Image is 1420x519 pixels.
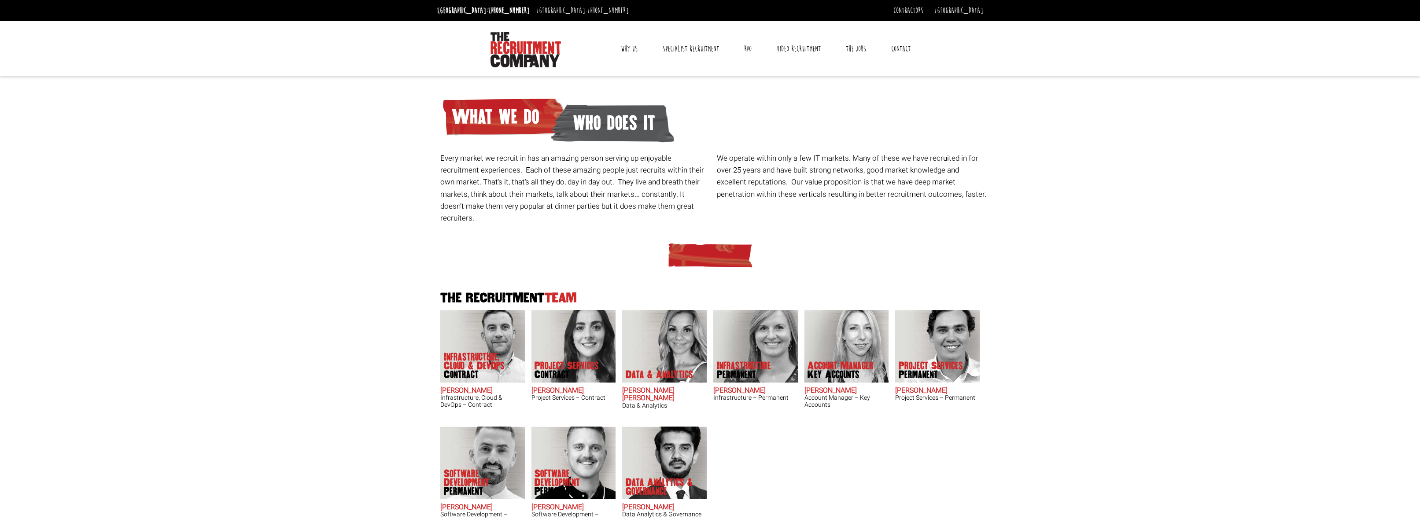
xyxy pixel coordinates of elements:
[895,387,980,395] h2: [PERSON_NAME]
[531,310,616,383] img: Claire Sheerin does Project Services Contract
[491,32,561,67] img: The Recruitment Company
[535,361,599,379] p: Project Services
[893,6,923,15] a: Contractors
[440,387,525,395] h2: [PERSON_NAME]
[440,152,710,224] p: Every market we recruit in has an amazing person serving up enjoyable recruitment experiences. Ea...
[531,504,616,512] h2: [PERSON_NAME]
[535,469,605,496] p: Software Development
[808,361,874,379] p: Account Manager
[626,478,696,496] p: Data Analytics & Governance
[804,394,889,408] h3: Account Manager – Key Accounts
[622,511,707,518] h3: Data Analytics & Governance
[531,427,616,499] img: Sam Williamson does Software Development Permanent
[985,189,986,200] span: .
[622,310,707,383] img: Anna-Maria Julie does Data & Analytics
[622,427,707,499] img: Awais Imtiaz does Data Analytics & Governance
[444,353,514,379] p: Infrastructure, Cloud & DevOps
[622,387,707,402] h2: [PERSON_NAME] [PERSON_NAME]
[713,387,798,395] h2: [PERSON_NAME]
[545,291,577,305] span: Team
[440,427,525,499] img: Liam Cox does Software Development Permanent
[440,504,525,512] h2: [PERSON_NAME]
[738,38,758,60] a: RPO
[531,394,616,401] h3: Project Services – Contract
[440,310,525,383] img: Adam Eshet does Infrastructure, Cloud & DevOps Contract
[535,487,605,496] span: Permanent
[899,361,963,379] p: Project Services
[713,394,798,401] h3: Infrastructure – Permanent
[444,469,514,496] p: Software Development
[804,387,889,395] h2: [PERSON_NAME]
[535,370,599,379] span: Contract
[531,387,616,395] h2: [PERSON_NAME]
[717,361,771,379] p: Infrastructure
[440,394,525,408] h3: Infrastructure, Cloud & DevOps – Contract
[899,370,963,379] span: Permanent
[614,38,644,60] a: Why Us
[622,402,707,409] h3: Data & Analytics
[895,310,980,383] img: Sam McKay does Project Services Permanent
[437,291,983,305] h2: The Recruitment
[626,370,693,379] p: Data & Analytics
[895,394,980,401] h3: Project Services – Permanent
[534,4,631,18] li: [GEOGRAPHIC_DATA]:
[717,152,987,200] p: We operate within only a few IT markets. Many of these we have recruited in for over 25 years and...
[770,38,827,60] a: Video Recruitment
[934,6,983,15] a: [GEOGRAPHIC_DATA]
[622,504,707,512] h2: [PERSON_NAME]
[656,38,726,60] a: Specialist Recruitment
[804,310,889,383] img: Frankie Gaffney's our Account Manager Key Accounts
[717,370,771,379] span: Permanent
[713,310,798,383] img: Amanda Evans's Our Infrastructure Permanent
[885,38,917,60] a: Contact
[444,370,514,379] span: Contract
[444,487,514,496] span: Permanent
[488,6,530,15] a: [PHONE_NUMBER]
[587,6,629,15] a: [PHONE_NUMBER]
[839,38,873,60] a: The Jobs
[435,4,532,18] li: [GEOGRAPHIC_DATA]:
[808,370,874,379] span: Key Accounts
